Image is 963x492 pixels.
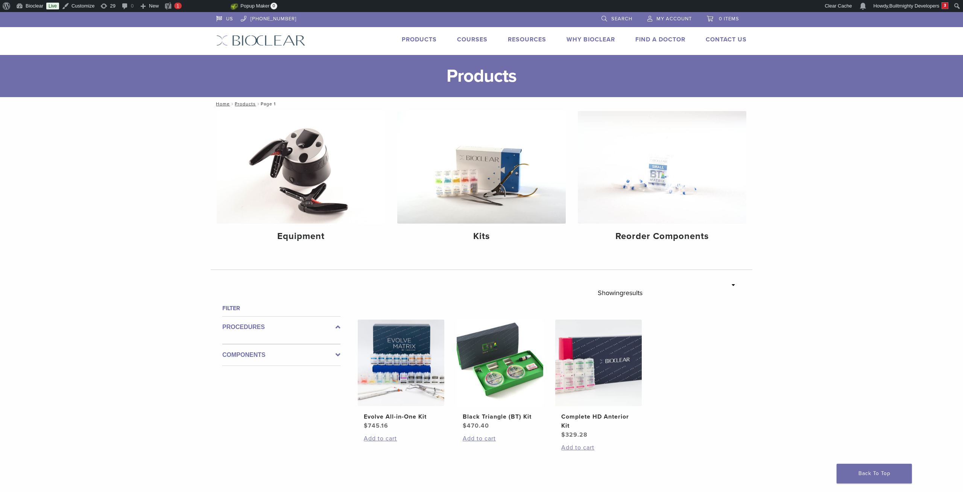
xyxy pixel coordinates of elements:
[611,16,632,22] span: Search
[457,320,543,406] img: Black Triangle (BT) Kit
[656,16,692,22] span: My Account
[270,3,277,9] span: 0
[223,230,379,243] h4: Equipment
[463,422,467,430] span: $
[358,320,444,406] img: Evolve All-in-One Kit
[561,412,636,430] h2: Complete HD Anterior Kit
[561,443,636,452] a: Add to cart: “Complete HD Anterior Kit”
[837,464,912,483] a: Back To Top
[508,36,546,43] a: Resources
[235,101,256,107] a: Products
[222,323,340,332] label: Procedures
[463,422,489,430] bdi: 470.40
[719,16,739,22] span: 0 items
[364,422,368,430] span: $
[403,230,560,243] h4: Kits
[188,2,231,11] img: Views over 48 hours. Click for more Jetpack Stats.
[217,111,385,248] a: Equipment
[217,111,385,224] img: Equipment
[397,111,566,248] a: Kits
[706,36,747,43] a: Contact Us
[364,412,438,421] h2: Evolve All-in-One Kit
[46,3,59,9] a: Live
[601,12,632,23] a: Search
[555,320,642,406] img: Complete HD Anterior Kit
[561,431,565,439] span: $
[364,434,438,443] a: Add to cart: “Evolve All-in-One Kit”
[216,35,305,46] img: Bioclear
[555,320,643,439] a: Complete HD Anterior KitComplete HD Anterior Kit $329.28
[222,350,340,359] label: Components
[214,101,230,107] a: Home
[457,36,488,43] a: Courses
[463,412,537,421] h2: Black Triangle (BT) Kit
[635,36,685,43] a: Find A Doctor
[357,320,445,430] a: Evolve All-in-One KitEvolve All-in-One Kit $745.16
[889,3,939,9] span: Builtmighty Developers
[241,12,296,23] a: [PHONE_NUMBER]
[647,12,692,23] a: My Account
[567,36,615,43] a: Why Bioclear
[216,12,233,23] a: US
[578,111,746,224] img: Reorder Components
[584,230,740,243] h4: Reorder Components
[578,111,746,248] a: Reorder Components
[176,3,179,9] span: 1
[707,12,739,23] a: 0 items
[364,422,388,430] bdi: 745.16
[397,111,566,224] img: Kits
[256,102,261,106] span: /
[211,97,752,111] nav: Page 1
[561,431,588,439] bdi: 329.28
[456,320,544,430] a: Black Triangle (BT) KitBlack Triangle (BT) Kit $470.40
[222,304,340,313] h4: Filter
[402,36,437,43] a: Products
[598,285,643,301] p: Showing results
[463,434,537,443] a: Add to cart: “Black Triangle (BT) Kit”
[230,102,235,106] span: /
